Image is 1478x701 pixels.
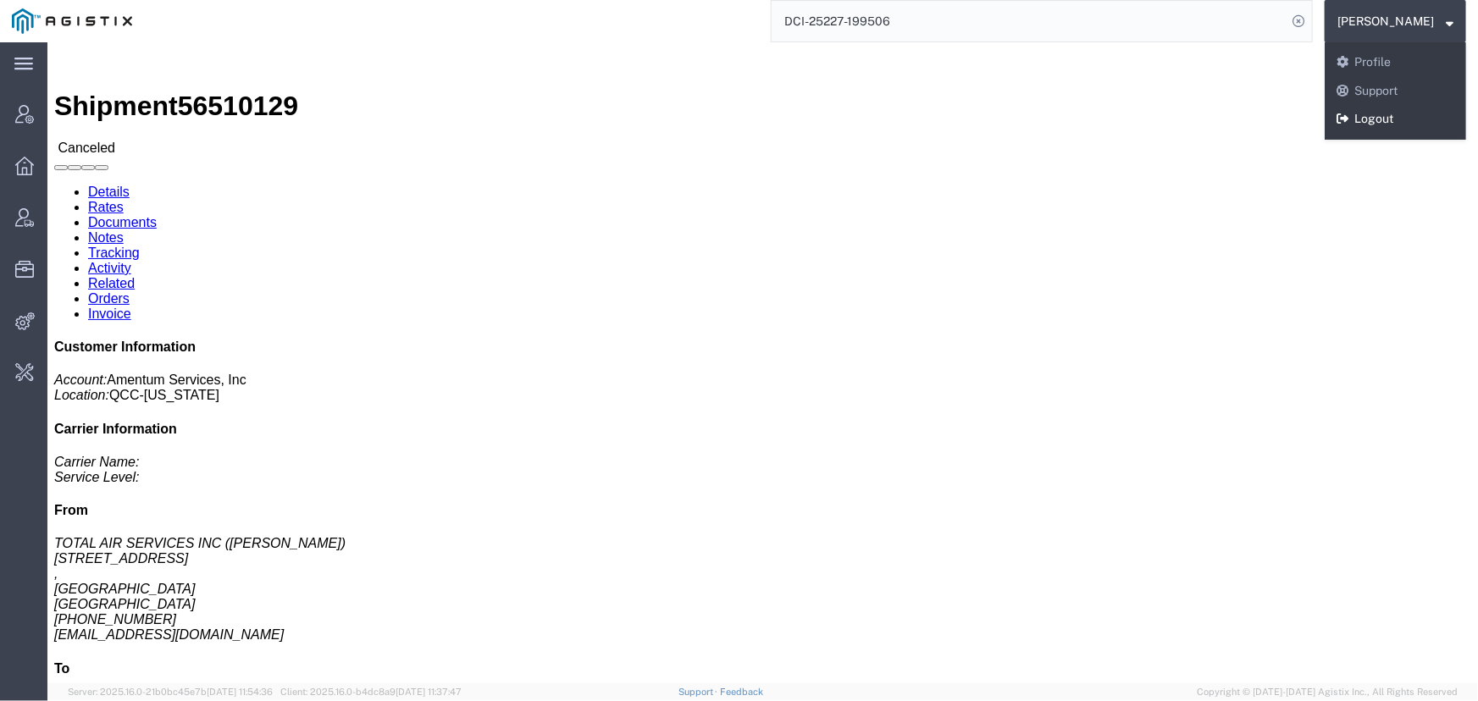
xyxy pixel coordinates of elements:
[1325,105,1466,134] a: Logout
[68,687,273,697] span: Server: 2025.16.0-21b0bc45e7b
[396,687,462,697] span: [DATE] 11:37:47
[720,687,763,697] a: Feedback
[1337,12,1434,30] span: Jenneffer Jahraus
[1325,77,1466,106] a: Support
[12,8,132,34] img: logo
[1325,48,1466,77] a: Profile
[47,42,1478,683] iframe: FS Legacy Container
[207,687,273,697] span: [DATE] 11:54:36
[678,687,721,697] a: Support
[772,1,1287,41] input: Search for shipment number, reference number
[280,687,462,697] span: Client: 2025.16.0-b4dc8a9
[1337,11,1454,31] button: [PERSON_NAME]
[1197,685,1458,699] span: Copyright © [DATE]-[DATE] Agistix Inc., All Rights Reserved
